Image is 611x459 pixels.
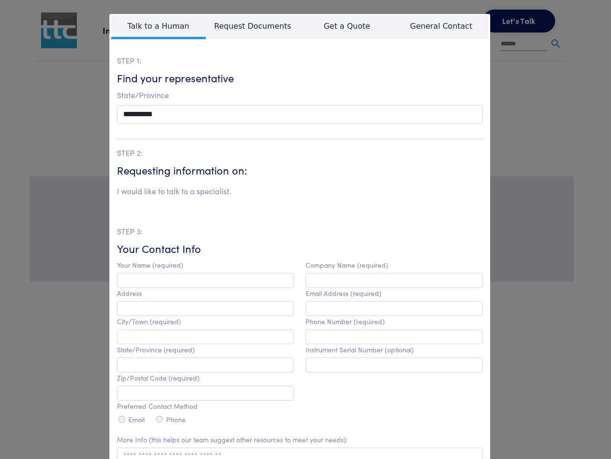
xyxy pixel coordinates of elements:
label: Your Name (required) [117,261,183,269]
label: City/Town (required) [117,317,181,326]
label: Phone Number (required) [305,317,385,326]
p: State/Province [117,89,483,101]
span: Request Documents [206,15,300,37]
h6: Your Contact Info [117,241,483,256]
h6: Find your representative [117,71,483,86]
label: Email [128,415,145,424]
span: Talk to a Human [111,15,206,39]
p: STEP 1: [117,55,483,67]
span: General Contact [394,15,489,37]
label: State/Province (required) [117,346,195,354]
label: Address [117,289,142,297]
li: I would like to talk to a specialist. [117,185,231,197]
h6: Requesting information on: [117,163,483,178]
label: Zip/Postal Code (required) [117,374,200,382]
label: Instrument Serial Number (optional) [305,346,414,354]
p: STEP 3: [117,225,483,238]
p: STEP 2: [117,147,483,159]
span: Get a Quote [300,15,394,37]
label: Preferred Contact Method [117,402,198,410]
label: More Info (this helps our team suggest other resources to meet your needs): [117,436,348,444]
label: Company Name (required) [305,261,388,269]
label: Email Address (required) [305,289,381,297]
label: Phone [166,415,186,424]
